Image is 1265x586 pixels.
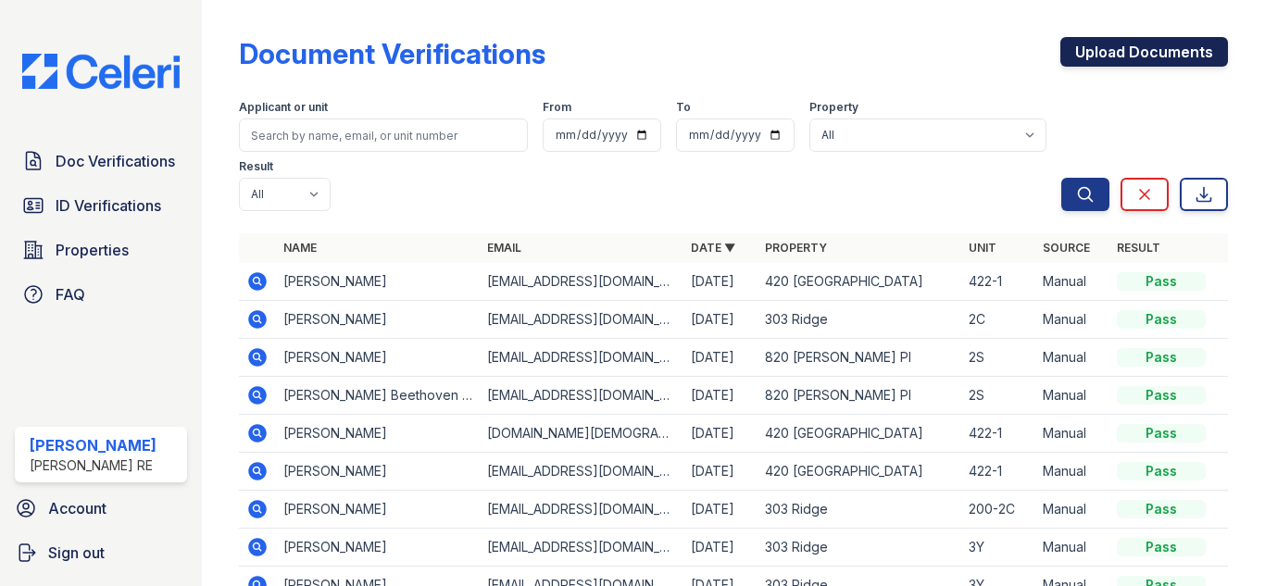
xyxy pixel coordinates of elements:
[48,542,105,564] span: Sign out
[56,239,129,261] span: Properties
[683,263,758,301] td: [DATE]
[676,100,691,115] label: To
[758,453,961,491] td: 420 [GEOGRAPHIC_DATA]
[487,241,521,255] a: Email
[283,241,317,255] a: Name
[961,377,1035,415] td: 2S
[1035,301,1109,339] td: Manual
[1035,415,1109,453] td: Manual
[961,491,1035,529] td: 200-2C
[961,301,1035,339] td: 2C
[1117,348,1206,367] div: Pass
[683,415,758,453] td: [DATE]
[7,534,194,571] a: Sign out
[809,100,858,115] label: Property
[276,263,480,301] td: [PERSON_NAME]
[48,497,106,519] span: Account
[1060,37,1228,67] a: Upload Documents
[683,529,758,567] td: [DATE]
[1117,424,1206,443] div: Pass
[480,339,683,377] td: [EMAIL_ADDRESS][DOMAIN_NAME]
[480,491,683,529] td: [EMAIL_ADDRESS][DOMAIN_NAME]
[15,276,187,313] a: FAQ
[276,377,480,415] td: [PERSON_NAME] Beethoven [PERSON_NAME]
[543,100,571,115] label: From
[1117,462,1206,480] div: Pass
[56,194,161,217] span: ID Verifications
[758,339,961,377] td: 820 [PERSON_NAME] Pl
[961,453,1035,491] td: 422-1
[765,241,827,255] a: Property
[683,339,758,377] td: [DATE]
[1035,529,1109,567] td: Manual
[480,377,683,415] td: [EMAIL_ADDRESS][DOMAIN_NAME]
[1117,538,1206,556] div: Pass
[1117,310,1206,329] div: Pass
[758,491,961,529] td: 303 Ridge
[1035,377,1109,415] td: Manual
[15,143,187,180] a: Doc Verifications
[683,301,758,339] td: [DATE]
[276,491,480,529] td: [PERSON_NAME]
[480,415,683,453] td: [DOMAIN_NAME][DEMOGRAPHIC_DATA][DOMAIN_NAME]
[1035,339,1109,377] td: Manual
[7,54,194,89] img: CE_Logo_Blue-a8612792a0a2168367f1c8372b55b34899dd931a85d93a1a3d3e32e68fde9ad4.png
[1035,263,1109,301] td: Manual
[239,159,273,174] label: Result
[1035,491,1109,529] td: Manual
[239,37,545,70] div: Document Verifications
[1117,241,1160,255] a: Result
[961,415,1035,453] td: 422-1
[683,377,758,415] td: [DATE]
[56,150,175,172] span: Doc Verifications
[276,453,480,491] td: [PERSON_NAME]
[1117,500,1206,518] div: Pass
[683,453,758,491] td: [DATE]
[969,241,996,255] a: Unit
[961,529,1035,567] td: 3Y
[7,490,194,527] a: Account
[56,283,85,305] span: FAQ
[276,339,480,377] td: [PERSON_NAME]
[758,263,961,301] td: 420 [GEOGRAPHIC_DATA]
[480,529,683,567] td: [EMAIL_ADDRESS][DOMAIN_NAME]
[276,529,480,567] td: [PERSON_NAME]
[15,231,187,268] a: Properties
[1035,453,1109,491] td: Manual
[758,415,961,453] td: 420 [GEOGRAPHIC_DATA]
[239,100,328,115] label: Applicant or unit
[239,118,528,152] input: Search by name, email, or unit number
[1043,241,1090,255] a: Source
[1117,272,1206,291] div: Pass
[683,491,758,529] td: [DATE]
[480,263,683,301] td: [EMAIL_ADDRESS][DOMAIN_NAME]
[480,301,683,339] td: [EMAIL_ADDRESS][DOMAIN_NAME]
[691,241,735,255] a: Date ▼
[758,529,961,567] td: 303 Ridge
[30,456,157,475] div: [PERSON_NAME] RE
[30,434,157,456] div: [PERSON_NAME]
[480,453,683,491] td: [EMAIL_ADDRESS][DOMAIN_NAME]
[15,187,187,224] a: ID Verifications
[961,339,1035,377] td: 2S
[276,301,480,339] td: [PERSON_NAME]
[276,415,480,453] td: [PERSON_NAME]
[961,263,1035,301] td: 422-1
[758,301,961,339] td: 303 Ridge
[1117,386,1206,405] div: Pass
[758,377,961,415] td: 820 [PERSON_NAME] Pl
